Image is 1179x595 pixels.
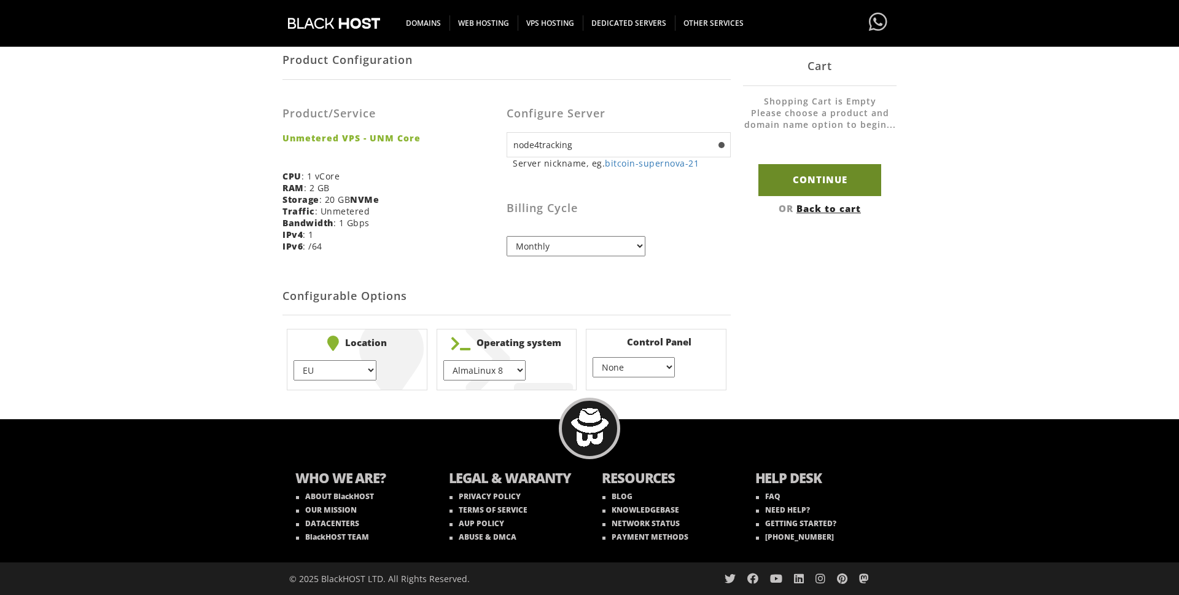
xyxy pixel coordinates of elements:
[282,194,319,205] b: Storage
[282,278,731,315] h2: Configurable Options
[294,336,421,351] b: Location
[449,468,578,490] b: LEGAL & WARANTY
[507,108,731,120] h3: Configure Server
[397,15,450,31] span: DOMAINS
[743,46,897,86] div: Cart
[507,132,731,157] input: Hostname
[675,15,752,31] span: OTHER SERVICES
[756,491,780,502] a: FAQ
[296,491,374,502] a: ABOUT BlackHOST
[583,15,675,31] span: DEDICATED SERVERS
[296,532,369,542] a: BlackHOST TEAM
[758,164,881,195] input: Continue
[449,491,521,502] a: PRIVACY POLICY
[282,40,731,80] div: Product Configuration
[289,562,583,595] div: © 2025 BlackHOST LTD. All Rights Reserved.
[282,182,304,194] b: RAM
[296,505,357,515] a: OUR MISSION
[507,202,731,215] h3: Billing Cycle
[443,360,526,380] select: } } } } } } } } } } } } } } } } } } } } }
[756,532,834,542] a: [PHONE_NUMBER]
[282,240,303,252] b: IPv6
[296,518,359,529] a: DATACENTERS
[294,360,376,380] select: } } } } } }
[449,15,518,31] span: WEB HOSTING
[602,532,688,542] a: PAYMENT METHODS
[602,468,731,490] b: RESOURCES
[513,157,731,169] small: Server nickname, eg.
[282,170,302,182] b: CPU
[602,491,632,502] a: BLOG
[796,202,861,214] a: Back to cart
[602,518,680,529] a: NETWORK STATUS
[350,194,379,205] b: NVMe
[593,336,720,348] b: Control Panel
[756,505,810,515] a: NEED HELP?
[593,357,675,377] select: } } } }
[282,205,315,217] b: Traffic
[282,132,497,144] strong: Unmetered VPS - UNM Core
[756,518,836,529] a: GETTING STARTED?
[602,505,679,515] a: KNOWLEDGEBASE
[570,408,609,447] img: BlackHOST mascont, Blacky.
[282,108,497,120] h3: Product/Service
[518,15,583,31] span: VPS HOSTING
[295,468,424,490] b: WHO WE ARE?
[449,518,504,529] a: AUP POLICY
[755,468,884,490] b: HELP DESK
[449,532,516,542] a: ABUSE & DMCA
[605,157,699,169] a: bitcoin-supernova-21
[743,202,897,214] div: OR
[443,336,570,351] b: Operating system
[743,95,897,143] li: Shopping Cart is Empty Please choose a product and domain name option to begin...
[282,229,303,240] b: IPv4
[282,217,333,229] b: Bandwidth
[449,505,527,515] a: TERMS OF SERVICE
[282,89,507,261] div: : 1 vCore : 2 GB : 20 GB : Unmetered : 1 Gbps : 1 : /64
